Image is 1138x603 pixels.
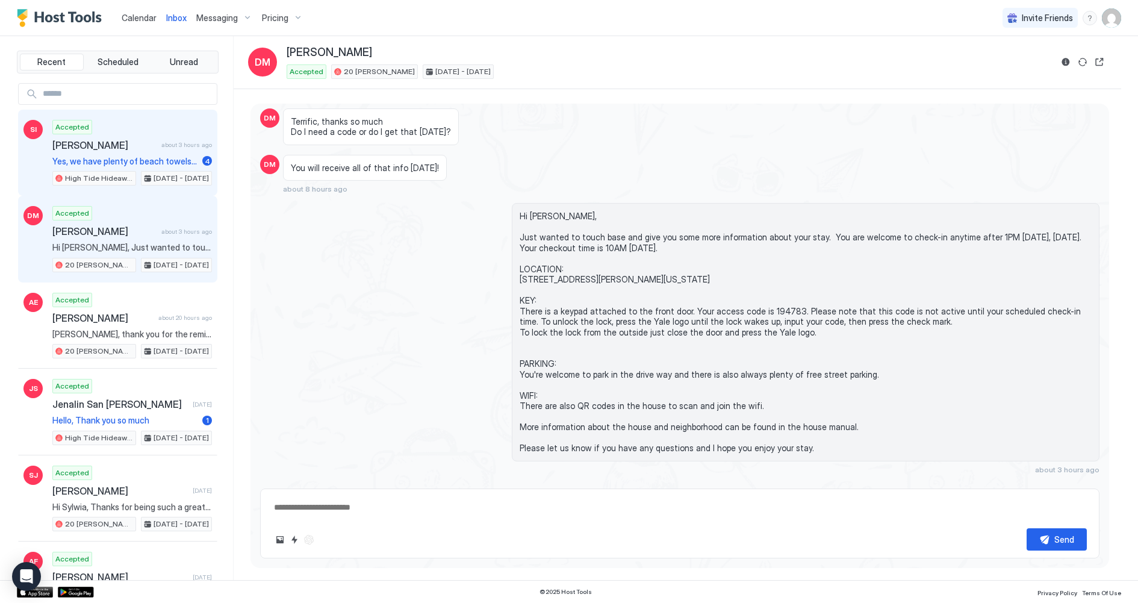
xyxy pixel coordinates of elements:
span: SI [30,124,37,135]
a: Terms Of Use [1082,586,1121,598]
span: Hi [PERSON_NAME], Just wanted to touch base and give you some more information about your stay. Y... [52,242,212,253]
span: Hi [PERSON_NAME], Just wanted to touch base and give you some more information about your stay. Y... [520,211,1092,454]
span: © 2025 Host Tools [539,588,592,596]
span: about 20 hours ago [158,314,212,322]
span: [DATE] [193,487,212,495]
span: Unread [170,57,198,67]
span: DM [264,113,276,123]
span: Pricing [262,13,288,23]
span: DM [27,210,39,221]
a: Google Play Store [58,587,94,598]
span: SJ [29,470,38,481]
button: Upload image [273,533,287,547]
span: Yes, we have plenty of beach towels, chairs, toys and a wagon so you shouldn’t need to bring anyt... [52,156,197,167]
span: 20 [PERSON_NAME] [65,260,133,270]
span: Accepted [55,467,89,478]
span: 20 [PERSON_NAME] [344,66,415,77]
span: Privacy Policy [1037,589,1077,596]
span: 4 [205,157,210,166]
span: [PERSON_NAME] [52,139,157,151]
span: AE [29,297,38,308]
span: Calendar [122,13,157,23]
span: Accepted [290,66,323,77]
span: Inbox [166,13,187,23]
button: Send [1027,528,1087,551]
span: about 3 hours ago [1035,465,1099,474]
span: Hi Sylwia, Thanks for being such a great guest and leaving the place so clean. We left you a 5 st... [52,502,212,513]
span: 20 [PERSON_NAME] [65,519,133,530]
span: [PERSON_NAME] [52,225,157,237]
span: JS [29,383,38,394]
a: Host Tools Logo [17,9,107,27]
span: High Tide Hideaway [65,173,133,184]
button: Unread [152,54,216,70]
span: Terrific, thanks so much Do I need a code or do I get that [DATE]? [291,116,451,137]
span: [DATE] - [DATE] [154,519,209,530]
button: Recent [20,54,84,70]
span: Recent [37,57,66,67]
span: Accepted [55,122,89,133]
span: about 8 hours ago [283,184,347,193]
a: Calendar [122,11,157,24]
div: Open Intercom Messenger [12,562,41,591]
span: Accepted [55,208,89,219]
span: Scheduled [98,57,138,67]
div: Send [1054,533,1074,546]
span: [DATE] - [DATE] [154,260,209,270]
span: Invite Friends [1022,13,1073,23]
div: User profile [1102,8,1121,28]
span: Accepted [55,554,89,564]
span: Accepted [55,295,89,305]
span: 20 [PERSON_NAME] [65,346,133,357]
button: Quick reply [287,533,302,547]
span: about 3 hours ago [161,141,212,149]
span: [PERSON_NAME] [287,46,372,60]
span: Messaging [196,13,238,23]
div: tab-group [17,51,219,73]
span: AF [29,556,38,567]
span: DM [255,55,270,69]
button: Sync reservation [1075,55,1090,69]
button: Reservation information [1059,55,1073,69]
span: [DATE] [193,573,212,581]
span: [DATE] - [DATE] [154,433,209,443]
button: Open reservation [1092,55,1107,69]
span: [PERSON_NAME] [52,312,154,324]
a: App Store [17,587,53,598]
span: [DATE] - [DATE] [154,346,209,357]
span: [PERSON_NAME] [52,571,188,583]
a: Privacy Policy [1037,586,1077,598]
span: DM [264,159,276,170]
span: [DATE] - [DATE] [154,173,209,184]
span: 1 [206,416,209,425]
span: Jenalin San [PERSON_NAME] [52,398,188,410]
span: [DATE] [193,401,212,408]
div: menu [1083,11,1097,25]
input: Input Field [38,84,217,104]
span: [PERSON_NAME] [52,485,188,497]
span: Accepted [55,381,89,392]
span: about 3 hours ago [161,228,212,236]
span: Terms Of Use [1082,589,1121,596]
span: High Tide Hideaway [65,433,133,443]
span: You will receive all of that info [DATE]! [291,163,439,173]
a: Inbox [166,11,187,24]
span: Hello, Thank you so much [52,415,197,426]
span: [DATE] - [DATE] [435,66,491,77]
span: [PERSON_NAME], thank you for the reminder! It’s been a wonderful stay. [52,329,212,340]
button: Scheduled [86,54,150,70]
